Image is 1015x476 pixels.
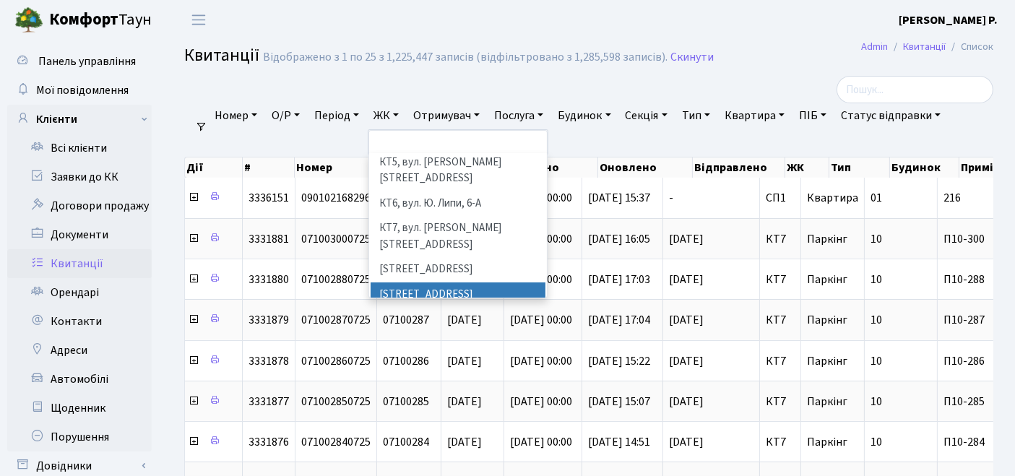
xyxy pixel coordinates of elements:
[371,150,546,191] li: КТ5, вул. [PERSON_NAME][STREET_ADDRESS]
[588,312,650,328] span: [DATE] 17:04
[7,47,152,76] a: Панель управління
[807,353,847,369] span: Паркінг
[368,103,405,128] a: ЖК
[371,257,546,282] li: [STREET_ADDRESS]
[669,314,753,326] span: [DATE]
[670,51,714,64] a: Скинути
[807,394,847,410] span: Паркінг
[669,192,753,204] span: -
[669,274,753,285] span: [DATE]
[36,82,129,98] span: Мої повідомлення
[371,216,546,257] li: КТ7, вул. [PERSON_NAME][STREET_ADDRESS]
[7,336,152,365] a: Адреси
[266,103,306,128] a: О/Р
[588,190,650,206] span: [DATE] 15:37
[263,51,668,64] div: Відображено з 1 по 25 з 1,225,447 записів (відфільтровано з 1,285,598 записів).
[588,434,650,450] span: [DATE] 14:51
[676,103,716,128] a: Тип
[7,191,152,220] a: Договори продажу
[669,355,753,367] span: [DATE]
[588,394,650,410] span: [DATE] 15:07
[890,157,959,178] th: Будинок
[301,434,371,450] span: 071002840725
[14,6,43,35] img: logo.png
[871,394,882,410] span: 10
[807,272,847,287] span: Паркінг
[510,434,572,450] span: [DATE] 00:00
[598,157,693,178] th: Оновлено
[488,103,549,128] a: Послуга
[793,103,832,128] a: ПІБ
[383,312,429,328] span: 07100287
[807,312,847,328] span: Паркінг
[807,231,847,247] span: Паркінг
[371,191,546,217] li: КТ6, вул. Ю. Липи, 6-А
[383,353,429,369] span: 07100286
[7,105,152,134] a: Клієнти
[447,394,482,410] span: [DATE]
[871,190,882,206] span: 01
[807,434,847,450] span: Паркінг
[861,39,888,54] a: Admin
[38,53,136,69] span: Панель управління
[249,190,289,206] span: 3336151
[301,394,371,410] span: 071002850725
[243,157,295,178] th: #
[301,272,371,287] span: 071002880725
[766,436,795,448] span: КТ7
[7,220,152,249] a: Документи
[588,272,650,287] span: [DATE] 17:03
[835,103,946,128] a: Статус відправки
[447,312,482,328] span: [DATE]
[588,231,650,247] span: [DATE] 16:05
[7,76,152,105] a: Мої повідомлення
[693,157,785,178] th: Відправлено
[829,157,890,178] th: Тип
[7,423,152,451] a: Порушення
[839,32,1015,62] nav: breadcrumb
[308,103,365,128] a: Період
[504,157,598,178] th: Створено
[510,353,572,369] span: [DATE] 00:00
[249,312,289,328] span: 3331879
[510,394,572,410] span: [DATE] 00:00
[7,278,152,307] a: Орендарі
[766,396,795,407] span: КТ7
[903,39,946,54] a: Квитанції
[7,365,152,394] a: Автомобілі
[946,39,993,55] li: Список
[49,8,118,31] b: Комфорт
[371,282,546,308] li: [STREET_ADDRESS]
[785,157,829,178] th: ЖК
[301,190,371,206] span: 090102168296
[209,103,263,128] a: Номер
[620,103,673,128] a: Секція
[383,434,429,450] span: 07100284
[7,134,152,163] a: Всі клієнти
[249,231,289,247] span: 3331881
[249,434,289,450] span: 3331876
[249,272,289,287] span: 3331880
[766,355,795,367] span: КТ7
[766,314,795,326] span: КТ7
[383,394,429,410] span: 07100285
[510,312,572,328] span: [DATE] 00:00
[301,231,371,247] span: 071003000725
[766,192,795,204] span: СП1
[588,353,650,369] span: [DATE] 15:22
[871,231,882,247] span: 10
[871,312,882,328] span: 10
[669,436,753,448] span: [DATE]
[871,434,882,450] span: 10
[719,103,790,128] a: Квартира
[871,353,882,369] span: 10
[669,233,753,245] span: [DATE]
[407,103,485,128] a: Отримувач
[669,396,753,407] span: [DATE]
[552,103,616,128] a: Будинок
[447,434,482,450] span: [DATE]
[807,190,858,206] span: Квартира
[49,8,152,33] span: Таун
[837,76,993,103] input: Пошук...
[7,249,152,278] a: Квитанції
